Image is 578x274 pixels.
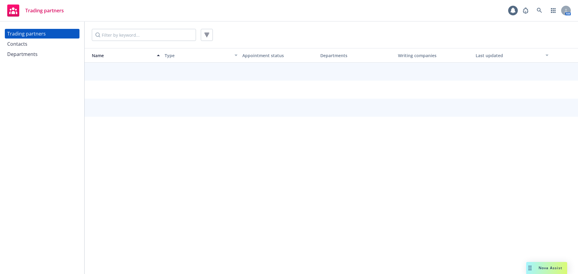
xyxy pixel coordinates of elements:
[5,29,79,38] a: Trading partners
[92,29,196,41] input: Filter by keyword...
[87,52,153,59] div: Name
[5,39,79,49] a: Contacts
[396,48,473,63] button: Writing companies
[526,262,534,274] div: Drag to move
[242,52,315,59] div: Appointment status
[5,49,79,59] a: Departments
[5,2,66,19] a: Trading partners
[25,8,64,13] span: Trading partners
[85,48,162,63] button: Name
[318,48,396,63] button: Departments
[7,39,27,49] div: Contacts
[520,5,532,17] a: Report a Bug
[7,29,46,38] div: Trading partners
[240,48,318,63] button: Appointment status
[533,5,545,17] a: Search
[398,52,471,59] div: Writing companies
[162,48,240,63] button: Type
[526,262,567,274] button: Nova Assist
[165,52,231,59] div: Type
[539,265,562,270] span: Nova Assist
[473,48,551,63] button: Last updated
[320,52,393,59] div: Departments
[476,52,542,59] div: Last updated
[7,49,38,59] div: Departments
[547,5,559,17] a: Switch app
